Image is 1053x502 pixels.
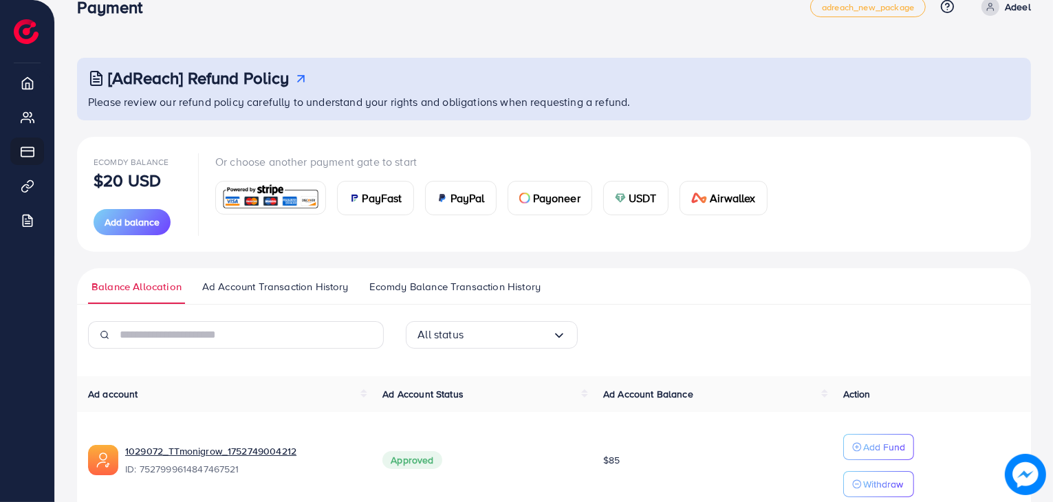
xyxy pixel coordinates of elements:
[615,193,626,204] img: card
[369,279,541,294] span: Ecomdy Balance Transaction History
[710,190,755,206] span: Airwallex
[863,476,903,492] p: Withdraw
[125,444,360,458] a: 1029072_TTmonigrow_1752749004212
[406,321,578,349] div: Search for option
[437,193,448,204] img: card
[843,434,914,460] button: Add Fund
[508,181,592,215] a: cardPayoneer
[220,183,321,212] img: card
[425,181,497,215] a: cardPayPal
[91,279,182,294] span: Balance Allocation
[202,279,349,294] span: Ad Account Transaction History
[125,462,360,476] span: ID: 7527999614847467521
[105,215,160,229] span: Add balance
[843,471,914,497] button: Withdraw
[125,444,360,476] div: <span class='underline'>1029072_TTmonigrow_1752749004212</span></br>7527999614847467521
[382,387,464,401] span: Ad Account Status
[215,181,326,215] a: card
[417,324,464,345] span: All status
[362,190,402,206] span: PayFast
[691,193,708,204] img: card
[108,68,290,88] h3: [AdReach] Refund Policy
[843,387,871,401] span: Action
[629,190,657,206] span: USDT
[14,19,39,44] img: logo
[88,94,1023,110] p: Please review our refund policy carefully to understand your rights and obligations when requesti...
[94,209,171,235] button: Add balance
[603,453,620,467] span: $85
[519,193,530,204] img: card
[94,156,169,168] span: Ecomdy Balance
[88,445,118,475] img: ic-ads-acc.e4c84228.svg
[464,324,552,345] input: Search for option
[94,172,161,188] p: $20 USD
[88,387,138,401] span: Ad account
[215,153,779,170] p: Or choose another payment gate to start
[603,387,693,401] span: Ad Account Balance
[603,181,669,215] a: cardUSDT
[337,181,414,215] a: cardPayFast
[1007,456,1044,493] img: image
[349,193,360,204] img: card
[382,451,442,469] span: Approved
[680,181,768,215] a: cardAirwallex
[822,3,914,12] span: adreach_new_package
[533,190,580,206] span: Payoneer
[863,439,905,455] p: Add Fund
[450,190,485,206] span: PayPal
